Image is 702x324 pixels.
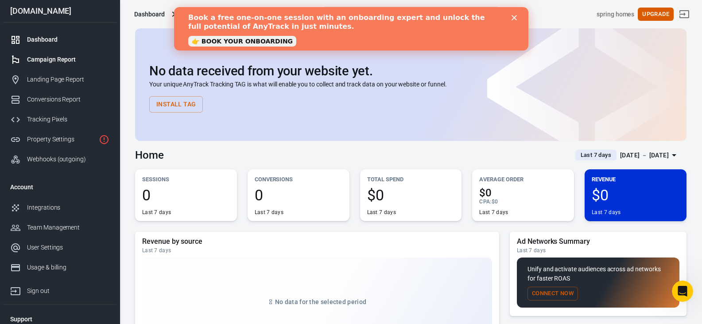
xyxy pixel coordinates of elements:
span: No data for the selected period [275,298,366,305]
button: Install Tag [149,96,203,113]
h5: Ad Networks Summary [517,237,679,246]
p: Unify and activate audiences across ad networks for faster ROAS [527,265,669,283]
div: Last 7 days [142,209,171,216]
div: Conversions Report [27,95,109,104]
span: Last 7 days [577,151,615,160]
div: Integrations [27,203,109,212]
p: Sessions [142,175,230,184]
p: Revenue [592,175,679,184]
div: Property Settings [27,135,95,144]
a: Conversions Report [3,90,116,109]
div: [DATE] － [DATE] [620,150,669,161]
span: $0 [479,187,567,198]
span: CPA : [479,199,491,205]
a: Sign out [674,4,695,25]
button: Connect Now [527,287,578,301]
button: Last 7 days[DATE] － [DATE] [568,148,686,163]
a: Property Settings [3,129,116,149]
div: Close [337,8,346,13]
div: Last 7 days [592,209,621,216]
svg: Property is not installed yet [99,134,109,145]
a: Tracking Pixels [3,109,116,129]
a: User Settings [3,238,116,258]
div: User Settings [27,243,109,252]
a: Sign out [3,277,116,301]
a: Team Management [3,218,116,238]
a: Landing Page Report [3,70,116,90]
div: Sign out [27,286,109,296]
p: Average Order [479,175,567,184]
a: Dashboard [3,30,116,50]
button: Find anything...⌘ + K [322,7,500,22]
button: Upgrade [638,8,674,21]
div: [DOMAIN_NAME] [3,7,116,15]
span: 0 [255,187,342,203]
div: Campaign Report [27,55,109,64]
span: $0 [367,187,455,203]
div: Last 7 days [517,247,679,254]
p: Your unique AnyTrack Tracking TAG is what will enable you to collect and track data on your websi... [149,80,672,89]
h3: Home [135,149,164,161]
span: $0 [492,199,498,205]
div: Team Management [27,223,109,232]
div: Last 7 days [479,209,508,216]
div: Dashboard [134,10,165,19]
a: Usage & billing [3,258,116,277]
span: $0 [592,187,679,203]
div: Tracking Pixels [27,115,109,124]
iframe: Intercom live chat banner [174,7,528,51]
a: Webhooks (outgoing) [3,149,116,169]
li: Account [3,176,116,198]
div: Last 7 days [142,247,492,254]
div: Last 7 days [255,209,283,216]
p: Conversions [255,175,342,184]
a: Campaign Report [3,50,116,70]
div: Last 7 days [367,209,396,216]
button: winstenparkgreat...[DOMAIN_NAME] [179,6,282,23]
div: Account id: B67W69q0 [597,10,634,19]
div: Usage & billing [27,263,109,272]
span: 0 [142,187,230,203]
iframe: Intercom live chat [672,281,693,302]
div: Dashboard [27,35,109,44]
h5: Revenue by source [142,237,492,246]
a: Integrations [3,198,116,218]
div: Landing Page Report [27,75,109,84]
div: Webhooks (outgoing) [27,155,109,164]
h2: No data received from your website yet. [149,64,672,78]
p: Total Spend [367,175,455,184]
